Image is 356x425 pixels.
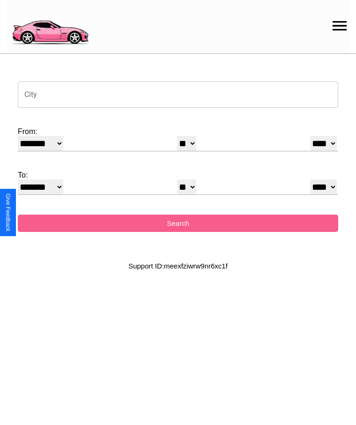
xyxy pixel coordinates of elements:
div: Give Feedback [5,194,11,231]
p: Support ID: meexfziwrw9nr6xc1f [128,260,228,272]
label: From: [18,127,338,136]
img: logo [7,5,93,47]
button: Search [18,215,338,232]
label: To: [18,171,338,179]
